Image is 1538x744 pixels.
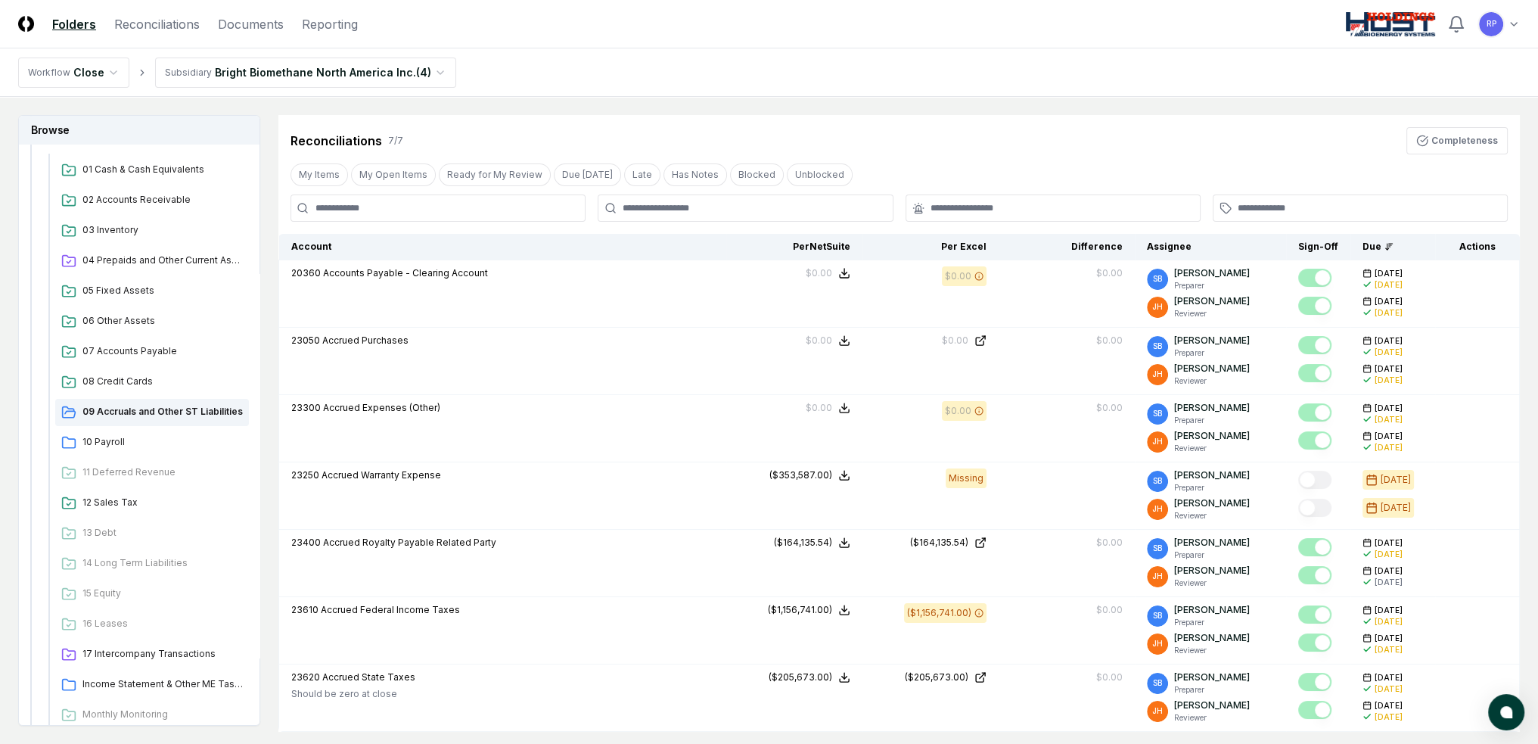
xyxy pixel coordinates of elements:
[291,132,382,150] div: Reconciliations
[768,603,832,617] div: ($1,156,741.00)
[1375,549,1403,560] div: [DATE]
[946,469,986,488] div: Missing
[1298,633,1331,652] button: Mark complete
[55,308,249,335] a: 06 Other Assets
[52,15,96,33] a: Folders
[1174,429,1250,443] p: [PERSON_NAME]
[291,671,320,683] span: 23620
[28,66,70,79] div: Workflow
[806,334,832,347] div: $0.00
[1174,536,1250,549] p: [PERSON_NAME]
[1381,473,1411,487] div: [DATE]
[1375,307,1403,319] div: [DATE]
[82,465,243,479] span: 11 Deferred Revenue
[1174,712,1250,724] p: Reviewer
[1375,672,1403,683] span: [DATE]
[769,671,850,684] button: ($205,673.00)
[291,240,714,254] div: Account
[19,116,259,144] h3: Browse
[82,314,243,328] span: 06 Other Assets
[18,16,34,32] img: Logo
[82,647,243,661] span: 17 Intercompany Transactions
[82,708,243,721] span: Monthly Monitoring
[1152,705,1163,717] span: JH
[55,429,249,456] a: 10 Payroll
[1096,266,1123,280] div: $0.00
[1298,336,1331,354] button: Mark complete
[769,469,850,482] button: ($353,587.00)
[1174,549,1250,561] p: Preparer
[1174,482,1250,493] p: Preparer
[291,163,348,186] button: My Items
[1174,510,1250,521] p: Reviewer
[114,15,200,33] a: Reconciliations
[1298,297,1331,315] button: Mark complete
[1375,442,1403,453] div: [DATE]
[55,520,249,547] a: 13 Debt
[55,671,249,699] a: Income Statement & Other ME Tasks
[1375,577,1403,588] div: [DATE]
[1375,565,1403,577] span: [DATE]
[1375,683,1403,695] div: [DATE]
[1174,375,1250,387] p: Reviewer
[1346,12,1436,36] img: Host NA Holdings logo
[302,15,358,33] a: Reporting
[1375,375,1403,386] div: [DATE]
[1174,294,1250,308] p: [PERSON_NAME]
[1488,694,1524,730] button: atlas-launcher
[82,284,243,297] span: 05 Fixed Assets
[82,193,243,207] span: 02 Accounts Receivable
[1375,644,1403,655] div: [DATE]
[1174,266,1250,280] p: [PERSON_NAME]
[1362,240,1423,254] div: Due
[18,58,456,88] nav: breadcrumb
[82,435,243,449] span: 10 Payroll
[1152,369,1163,380] span: JH
[322,335,409,346] span: Accrued Purchases
[55,247,249,275] a: 04 Prepaids and Other Current Assets
[55,278,249,305] a: 05 Fixed Assets
[1375,633,1403,644] span: [DATE]
[1174,684,1250,696] p: Preparer
[1375,711,1403,723] div: [DATE]
[1153,475,1162,487] span: SB
[1152,571,1163,582] span: JH
[806,401,832,415] div: $0.00
[768,603,850,617] button: ($1,156,741.00)
[1174,699,1250,712] p: [PERSON_NAME]
[806,266,832,280] div: $0.00
[55,581,249,608] a: 15 Equity
[1174,308,1250,319] p: Reviewer
[1375,268,1403,279] span: [DATE]
[875,671,986,684] a: ($205,673.00)
[663,163,727,186] button: Has Notes
[55,702,249,729] a: Monthly Monitoring
[388,134,403,148] div: 7 / 7
[1298,673,1331,691] button: Mark complete
[1298,538,1331,556] button: Mark complete
[942,334,968,347] div: $0.00
[1174,362,1250,375] p: [PERSON_NAME]
[1375,616,1403,627] div: [DATE]
[1152,503,1163,515] span: JH
[1375,403,1403,414] span: [DATE]
[322,469,441,481] span: Accrued Warranty Expense
[82,587,243,600] span: 15 Equity
[1153,408,1162,419] span: SB
[769,469,832,482] div: ($353,587.00)
[910,536,968,549] div: ($164,135.54)
[1375,363,1403,375] span: [DATE]
[1406,127,1508,154] button: Completeness
[55,459,249,487] a: 11 Deferred Revenue
[321,604,460,615] span: Accrued Federal Income Taxes
[1174,645,1250,656] p: Reviewer
[1096,603,1123,617] div: $0.00
[1174,347,1250,359] p: Preparer
[1096,671,1123,684] div: $0.00
[1298,471,1331,489] button: Mark complete
[1375,347,1403,358] div: [DATE]
[1375,414,1403,425] div: [DATE]
[1174,631,1250,645] p: [PERSON_NAME]
[291,402,321,413] span: 23300
[806,266,850,280] button: $0.00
